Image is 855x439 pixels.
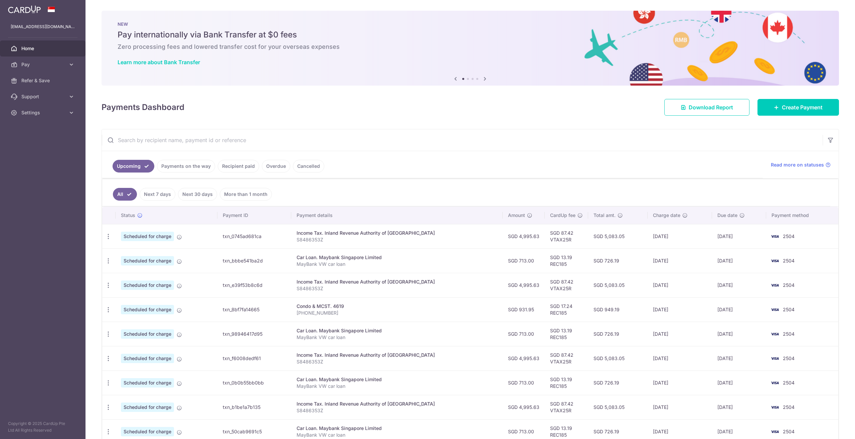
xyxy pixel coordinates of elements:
p: S8486353Z [297,285,498,292]
p: MayBank VW car loan [297,261,498,267]
p: S8486353Z [297,236,498,243]
td: txn_8bf7fa14665 [217,297,291,322]
span: Amount [508,212,525,219]
td: txn_0b0b55bb0bb [217,370,291,395]
span: Scheduled for charge [121,378,174,388]
span: 2504 [783,355,795,361]
td: SGD 726.19 [588,322,648,346]
a: Create Payment [757,99,839,116]
div: Income Tax. Inland Revenue Authority of [GEOGRAPHIC_DATA] [297,279,498,285]
span: Refer & Save [21,77,65,84]
a: Next 7 days [140,188,175,201]
p: MayBank VW car loan [297,383,498,390]
td: txn_98946417d95 [217,322,291,346]
th: Payment details [291,207,503,224]
td: txn_f6008dedf61 [217,346,291,370]
a: Recipient paid [218,160,259,173]
span: 2504 [783,380,795,386]
td: [DATE] [712,322,766,346]
td: SGD 726.19 [588,370,648,395]
h4: Payments Dashboard [102,101,184,113]
td: SGD 713.00 [503,370,545,395]
td: [DATE] [648,273,712,297]
p: MayBank VW car loan [297,334,498,341]
span: Download Report [689,103,733,111]
td: [DATE] [712,370,766,395]
td: [DATE] [712,273,766,297]
span: Scheduled for charge [121,305,174,314]
p: S8486353Z [297,358,498,365]
td: SGD 17.24 REC185 [545,297,588,322]
a: Learn more about Bank Transfer [118,59,200,66]
td: SGD 4,995.63 [503,346,545,370]
th: Payment ID [217,207,291,224]
td: txn_b1be1a7b135 [217,395,291,419]
a: More than 1 month [220,188,272,201]
span: Home [21,45,65,52]
span: Settings [21,109,65,116]
img: Bank Card [768,306,782,314]
td: SGD 87.42 VTAX25R [545,273,588,297]
span: Pay [21,61,65,68]
div: Income Tax. Inland Revenue Authority of [GEOGRAPHIC_DATA] [297,401,498,407]
td: SGD 931.95 [503,297,545,322]
th: Payment method [766,207,838,224]
span: Scheduled for charge [121,281,174,290]
img: Bank Card [768,232,782,240]
span: 2504 [783,307,795,312]
div: Income Tax. Inland Revenue Authority of [GEOGRAPHIC_DATA] [297,352,498,358]
a: All [113,188,137,201]
span: Support [21,93,65,100]
td: txn_0745ad681ca [217,224,291,248]
h6: Zero processing fees and lowered transfer cost for your overseas expenses [118,43,823,51]
span: Due date [717,212,737,219]
td: SGD 13.19 REC185 [545,248,588,273]
td: SGD 13.19 REC185 [545,370,588,395]
img: Bank Card [768,330,782,338]
td: SGD 5,083.05 [588,273,648,297]
td: SGD 13.19 REC185 [545,322,588,346]
a: Cancelled [293,160,324,173]
td: [DATE] [712,395,766,419]
td: [DATE] [648,322,712,346]
span: Total amt. [593,212,616,219]
img: Bank Card [768,257,782,265]
td: [DATE] [648,297,712,322]
div: Car Loan. Maybank Singapore Limited [297,425,498,432]
span: Scheduled for charge [121,329,174,339]
a: Next 30 days [178,188,217,201]
span: CardUp fee [550,212,575,219]
span: 2504 [783,233,795,239]
td: [DATE] [648,395,712,419]
img: Bank Card [768,354,782,362]
div: Car Loan. Maybank Singapore Limited [297,376,498,383]
td: SGD 5,083.05 [588,346,648,370]
td: SGD 713.00 [503,248,545,273]
td: [DATE] [648,224,712,248]
td: SGD 5,083.05 [588,395,648,419]
img: Bank Card [768,428,782,436]
a: Read more on statuses [771,161,831,168]
span: 2504 [783,331,795,337]
div: Income Tax. Inland Revenue Authority of [GEOGRAPHIC_DATA] [297,230,498,236]
td: [DATE] [648,370,712,395]
input: Search by recipient name, payment id or reference [102,129,823,151]
td: SGD 4,995.63 [503,395,545,419]
td: [DATE] [648,248,712,273]
img: Bank Card [768,281,782,289]
td: [DATE] [712,297,766,322]
span: Scheduled for charge [121,232,174,241]
span: Scheduled for charge [121,354,174,363]
span: Scheduled for charge [121,403,174,412]
span: Create Payment [782,103,823,111]
td: txn_e39f53b8c6d [217,273,291,297]
p: MayBank VW car loan [297,432,498,438]
img: CardUp [8,5,41,13]
p: [EMAIL_ADDRESS][DOMAIN_NAME] [11,23,75,30]
img: Bank transfer banner [102,11,839,86]
td: SGD 949.19 [588,297,648,322]
p: S8486353Z [297,407,498,414]
td: SGD 726.19 [588,248,648,273]
td: SGD 87.42 VTAX25R [545,346,588,370]
a: Upcoming [113,160,154,173]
